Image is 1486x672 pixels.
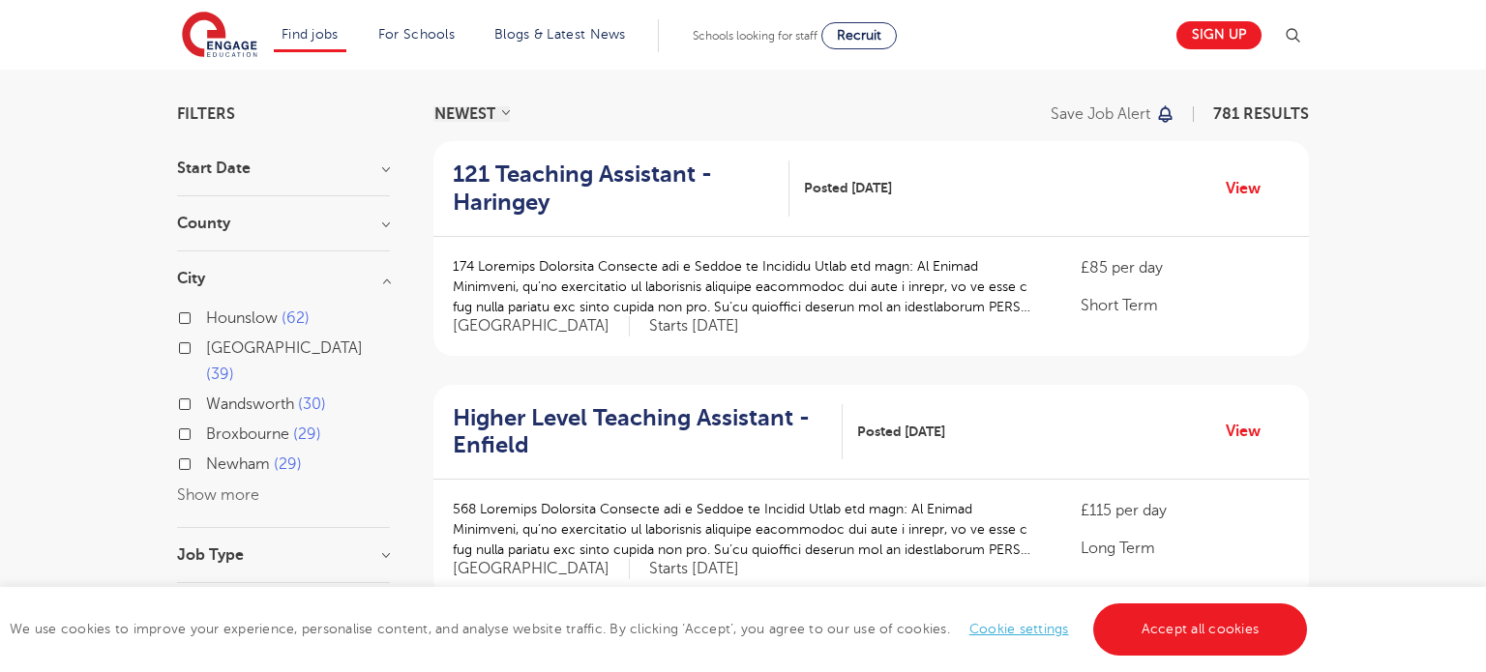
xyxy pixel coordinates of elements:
[693,29,817,43] span: Schools looking for staff
[1051,106,1150,122] p: Save job alert
[206,425,289,443] span: Broxbourne
[206,309,219,322] input: Hounslow 62
[206,309,278,327] span: Hounslow
[453,559,630,579] span: [GEOGRAPHIC_DATA]
[649,559,739,579] p: Starts [DATE]
[274,455,302,473] span: 29
[1051,106,1175,122] button: Save job alert
[453,316,630,336] span: [GEOGRAPHIC_DATA]
[453,404,843,460] a: Higher Level Teaching Assistant - Enfield
[206,395,219,408] input: Wandsworth 30
[821,22,897,49] a: Recruit
[1226,176,1275,201] a: View
[649,316,739,336] p: Starts [DATE]
[177,271,390,286] h3: City
[494,27,626,42] a: Blogs & Latest News
[206,425,219,438] input: Broxbourne 29
[177,106,235,122] span: Filters
[206,365,234,383] span: 39
[1226,419,1275,444] a: View
[857,422,945,442] span: Posted [DATE]
[1081,537,1290,560] p: Long Term
[453,404,827,460] h2: Higher Level Teaching Assistant - Enfield
[206,455,219,468] input: Newham 29
[1081,499,1290,522] p: £115 per day
[206,339,363,357] span: [GEOGRAPHIC_DATA]
[177,216,390,231] h3: County
[1176,21,1262,49] a: Sign up
[177,161,390,176] h3: Start Date
[282,309,310,327] span: 62
[378,27,455,42] a: For Schools
[182,12,257,60] img: Engage Education
[206,395,294,413] span: Wandsworth
[282,27,339,42] a: Find jobs
[804,178,892,198] span: Posted [DATE]
[206,455,270,473] span: Newham
[1081,294,1290,317] p: Short Term
[1081,256,1290,279] p: £85 per day
[453,499,1042,560] p: 568 Loremips Dolorsita Consecte adi e Seddoe te Incidid Utlab etd magn: Al Enimad Minimveni, qu’n...
[177,547,390,563] h3: Job Type
[453,161,774,217] h2: 121 Teaching Assistant - Haringey
[10,622,1312,636] span: We use cookies to improve your experience, personalise content, and analyse website traffic. By c...
[293,425,321,443] span: 29
[453,161,789,217] a: 121 Teaching Assistant - Haringey
[837,28,881,43] span: Recruit
[177,486,259,504] button: Show more
[1213,105,1309,123] span: 781 RESULTS
[298,395,326,413] span: 30
[969,622,1069,636] a: Cookie settings
[206,339,219,352] input: [GEOGRAPHIC_DATA] 39
[453,256,1042,317] p: 174 Loremips Dolorsita Consecte adi e Seddoe te Incididu Utlab etd magn: Al Enimad Minimveni, qu’...
[1093,603,1308,656] a: Accept all cookies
